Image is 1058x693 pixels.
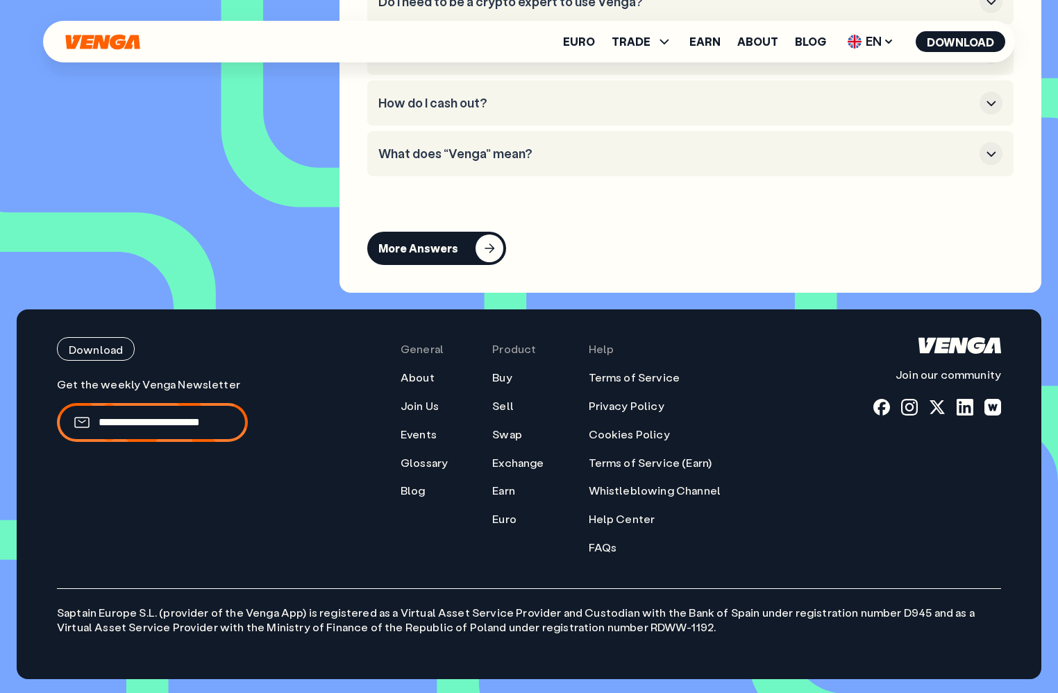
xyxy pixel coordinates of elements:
[492,427,522,442] a: Swap
[492,370,512,385] a: Buy
[848,35,862,49] img: flag-uk
[367,232,506,265] button: More Answers
[57,337,248,361] a: Download
[843,31,899,53] span: EN
[401,370,435,385] a: About
[378,96,974,111] h3: How do I cash out?
[401,342,444,357] span: General
[929,399,946,416] a: x
[378,142,1002,165] button: What does “Venga” mean?
[918,337,1001,354] svg: Home
[589,540,617,555] a: FAQs
[589,342,614,357] span: Help
[957,399,973,416] a: linkedin
[401,456,448,470] a: Glossary
[873,368,1001,382] p: Join our community
[492,512,517,527] a: Euro
[57,337,135,361] button: Download
[689,36,721,47] a: Earn
[795,36,826,47] a: Blog
[378,146,974,162] h3: What does “Venga” mean?
[589,456,712,470] a: Terms of Service (Earn)
[492,399,514,413] a: Sell
[492,342,536,357] span: Product
[492,484,515,498] a: Earn
[401,427,437,442] a: Events
[916,31,1005,52] button: Download
[901,399,918,416] a: instagram
[401,484,426,498] a: Blog
[492,456,544,470] a: Exchange
[612,36,650,47] span: TRADE
[57,377,248,392] p: Get the weekly Venga Newsletter
[589,484,721,498] a: Whistleblowing Channel
[589,399,664,413] a: Privacy Policy
[612,33,673,50] span: TRADE
[378,241,458,255] div: More Answers
[873,399,890,416] a: fb
[737,36,778,47] a: About
[57,588,1001,635] p: Saptain Europe S.L. (provider of the Venga App) is registered as a Virtual Asset Service Provider...
[64,34,142,50] svg: Home
[984,399,1001,416] a: warpcast
[563,36,595,47] a: Euro
[378,92,1002,114] button: How do I cash out?
[589,512,655,527] a: Help Center
[401,399,439,413] a: Join Us
[589,427,670,442] a: Cookies Policy
[589,370,680,385] a: Terms of Service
